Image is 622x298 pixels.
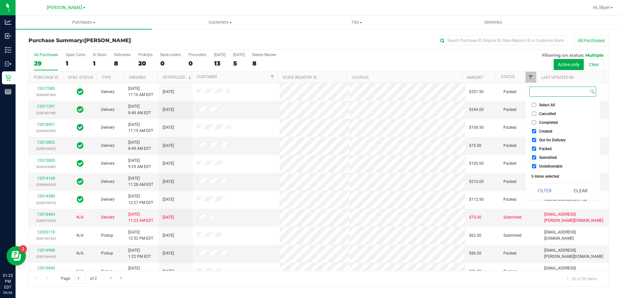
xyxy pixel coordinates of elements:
span: Delivery [101,125,115,131]
a: 12014580 [37,194,55,198]
h3: Purchase Summary: [29,38,222,43]
a: 12012802 [37,140,55,145]
div: Needs Review [252,53,276,57]
span: Packed [503,268,516,275]
p: (328379670) [33,200,59,206]
input: Created [532,129,536,133]
span: Submitted [503,214,522,221]
input: Submitted [532,155,536,160]
inline-svg: Reports [5,89,11,95]
div: [DATE] [233,53,245,57]
span: Submitted [503,232,522,239]
span: [DATE] 12:52 PM EDT [128,229,153,242]
button: Clear [565,184,596,198]
button: All Purchases [573,35,609,46]
div: 29 [34,60,58,67]
span: $105.00 [469,161,484,167]
a: Tills [288,16,425,29]
span: Out for Delivery [539,138,566,142]
div: 0 [189,60,206,67]
span: Undeliverable [539,164,562,168]
span: Packed [539,147,552,151]
inline-svg: Analytics [5,19,11,25]
span: Packed [503,250,516,256]
a: 12020110 [37,230,55,234]
p: (328325989) [33,164,59,170]
div: 1 [66,60,85,67]
span: In Sync [77,195,84,204]
a: Amount [467,75,483,80]
span: [DATE] [163,250,174,256]
span: In Sync [77,141,84,150]
p: (328490766) [33,92,59,98]
input: Search Purchase ID, Original ID, State Registry ID or Customer Name... [437,36,567,45]
div: 5 items selected [531,174,594,179]
input: Out for Delivery [532,138,536,142]
span: $210.00 [469,179,484,185]
span: Packed [503,143,516,149]
inline-svg: Inbound [5,33,11,39]
a: Type [102,75,111,80]
span: Created [539,129,552,133]
span: Delivery [101,107,115,113]
span: [DATE] [163,89,174,95]
span: Delivery [101,214,115,221]
span: [EMAIL_ADDRESS][PERSON_NAME][DOMAIN_NAME] [544,265,605,278]
span: Not Applicable [76,269,84,274]
span: Purchases [16,19,152,25]
span: Packed [503,125,516,131]
span: Multiple [585,53,604,58]
a: Customers [152,16,288,29]
span: $75.00 [469,214,481,221]
div: 20 [138,60,153,67]
input: Search [530,87,588,96]
span: Pickup [101,250,113,256]
span: [DATE] 11:23 AM EDT [128,211,153,224]
p: (328316822) [33,146,59,152]
span: Tills [289,19,424,25]
span: Deliveries [476,19,511,25]
span: In Sync [77,105,84,114]
span: Not Applicable [76,215,84,220]
div: In Store [93,53,106,57]
span: [DATE] 11:19 AM EDT [128,122,153,134]
span: [DATE] [163,107,174,113]
a: Go to the last page [117,274,126,282]
span: [EMAIL_ADDRESS][PERSON_NAME][DOMAIN_NAME] [544,211,605,224]
span: Filtering on status: [542,53,584,58]
span: Delivery [101,197,115,203]
span: Not Applicable [76,251,84,256]
input: Packed [532,147,536,151]
span: [DATE] [163,268,174,275]
inline-svg: Outbound [5,61,11,67]
span: $108.50 [469,125,484,131]
span: $201.50 [469,89,484,95]
a: Deliveries [425,16,561,29]
span: In Sync [77,87,84,96]
a: Sync Status [68,75,93,80]
a: Filter [267,72,278,83]
span: Delivery [101,161,115,167]
a: 12014168 [37,176,55,181]
span: [DATE] 11:28 AM EDT [128,175,153,188]
a: Customer [197,75,217,79]
span: [EMAIL_ADDRESS][PERSON_NAME][DOMAIN_NAME] [544,247,605,260]
span: 1 - 20 of 30 items [561,274,602,283]
a: 12019945 [37,266,55,270]
a: 12018464 [37,212,55,217]
span: [DATE] 8:48 AM EDT [128,103,151,116]
span: [DATE] 12:27 PM EDT [128,193,153,206]
div: Open Carts [66,53,85,57]
a: Scheduled [163,75,192,79]
div: Pre-orders [189,53,206,57]
button: Active only [554,59,584,70]
a: Last Updated By [541,75,574,80]
span: Cancelled [539,112,556,116]
p: (324636306) [33,128,59,134]
span: Packed [503,179,516,185]
a: Status [501,75,515,79]
span: [DATE] 11:16 AM EDT [128,86,153,98]
span: Delivery [101,143,115,149]
iframe: Resource center unread badge [19,245,27,253]
span: Completed [539,121,558,125]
